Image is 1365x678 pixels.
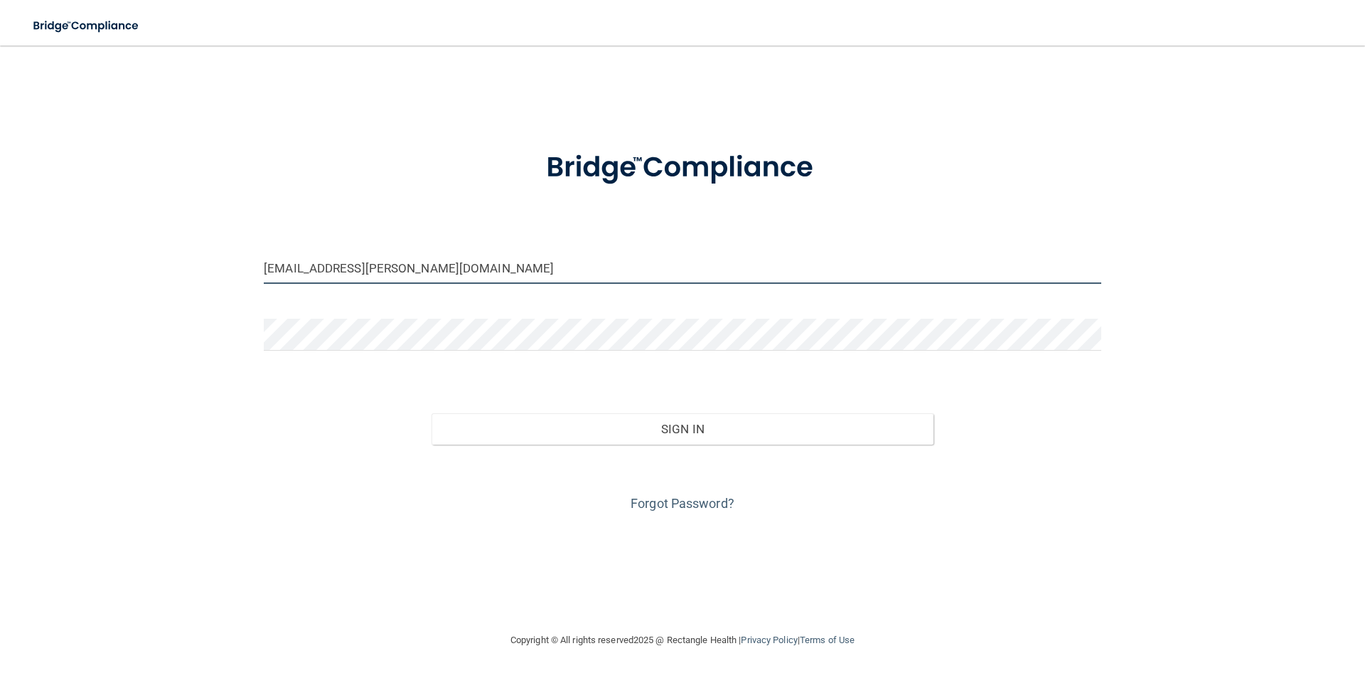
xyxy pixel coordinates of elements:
div: Copyright © All rights reserved 2025 @ Rectangle Health | | [423,618,942,663]
button: Sign In [432,413,934,445]
input: Email [264,252,1101,284]
img: bridge_compliance_login_screen.278c3ca4.svg [21,11,152,41]
a: Forgot Password? [631,496,734,511]
a: Terms of Use [800,635,855,645]
a: Privacy Policy [741,635,797,645]
img: bridge_compliance_login_screen.278c3ca4.svg [517,131,848,205]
